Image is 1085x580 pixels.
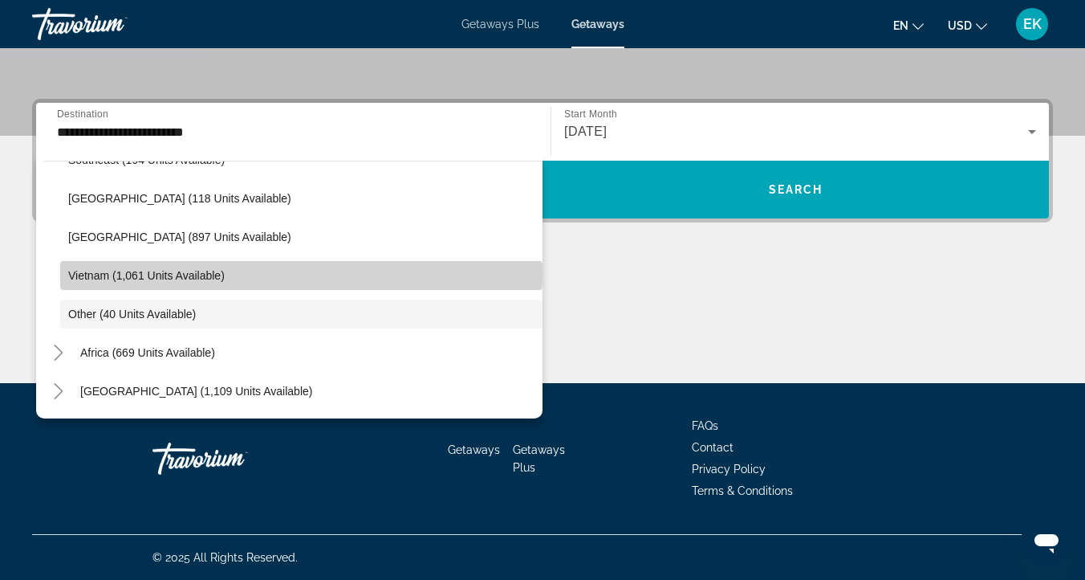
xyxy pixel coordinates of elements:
[893,19,908,32] span: en
[152,435,313,483] a: Travorium
[60,145,542,174] button: Southeast (194 units available)
[564,109,617,120] span: Start Month
[1023,16,1042,32] span: EK
[461,18,539,31] a: Getaways Plus
[72,377,542,406] button: [GEOGRAPHIC_DATA] (1,109 units available)
[60,261,542,290] button: Vietnam (1,061 units available)
[1011,7,1053,41] button: User Menu
[1021,516,1072,567] iframe: Button to launch messaging window
[692,419,718,432] a: FAQs
[948,14,987,37] button: Change currency
[571,18,624,31] a: Getaways
[60,184,542,213] button: [GEOGRAPHIC_DATA] (118 units available)
[769,183,823,196] span: Search
[513,443,565,474] a: Getaways Plus
[692,463,766,476] a: Privacy Policy
[692,484,793,497] a: Terms & Conditions
[36,103,1049,219] div: Search widget
[80,346,215,359] span: Africa (669 units available)
[893,14,924,37] button: Change language
[44,378,72,406] button: Toggle Middle East (1,109 units available)
[60,300,542,329] button: Other (40 units available)
[80,385,312,398] span: [GEOGRAPHIC_DATA] (1,109 units available)
[948,19,972,32] span: USD
[44,339,72,367] button: Toggle Africa (669 units available)
[68,231,291,243] span: [GEOGRAPHIC_DATA] (897 units available)
[68,192,291,205] span: [GEOGRAPHIC_DATA] (118 units available)
[542,161,1049,219] button: Search
[57,108,108,119] span: Destination
[692,441,733,454] a: Contact
[32,3,193,45] a: Travorium
[60,223,542,251] button: [GEOGRAPHIC_DATA] (897 units available)
[152,551,298,564] span: © 2025 All Rights Reserved.
[72,338,542,367] button: Africa (669 units available)
[68,269,225,282] span: Vietnam (1,061 units available)
[564,125,607,138] span: [DATE]
[68,308,196,321] span: Other (40 units available)
[448,443,500,456] a: Getaways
